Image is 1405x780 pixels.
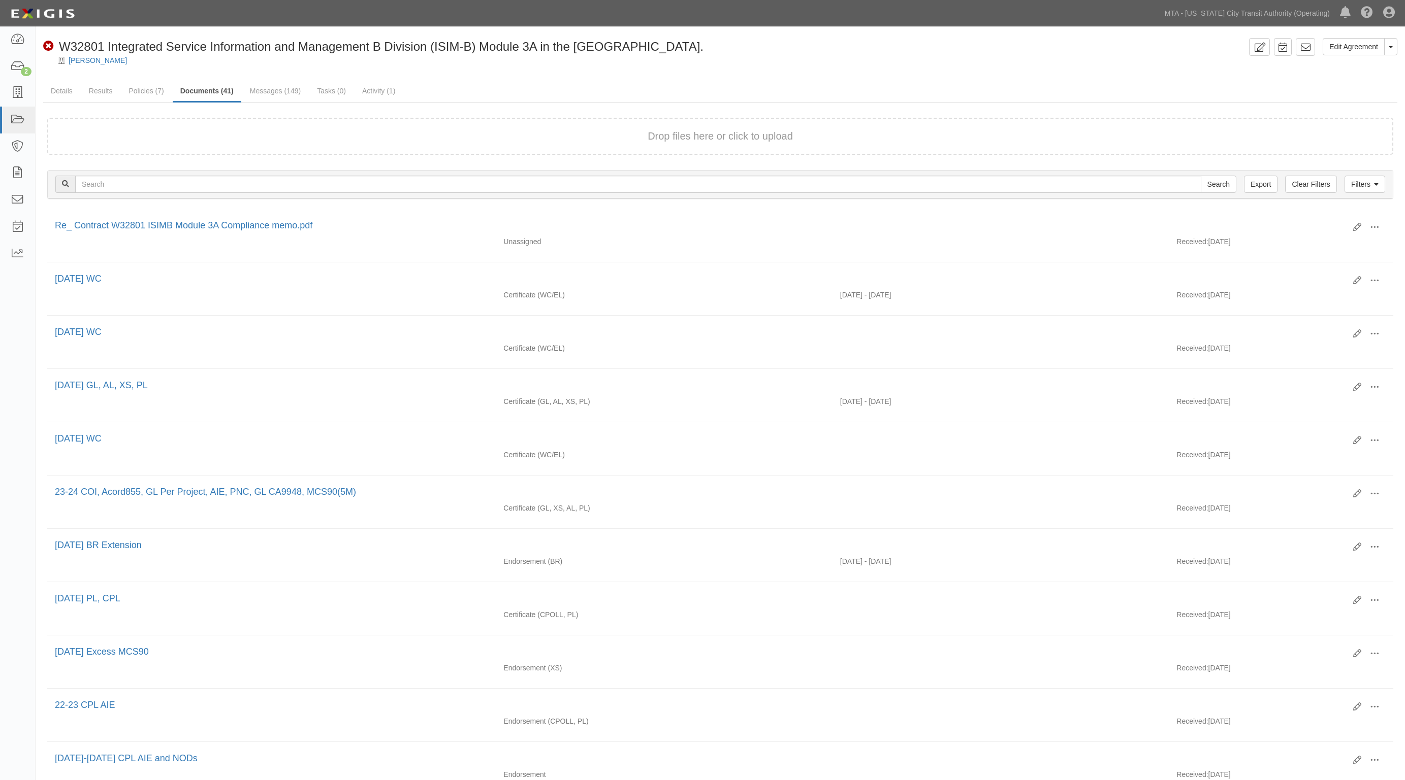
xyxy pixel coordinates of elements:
div: General Liability Auto Liability Excess/Umbrella Liability Professional Liability [496,396,833,406]
div: [DATE] [1169,236,1393,252]
div: [DATE] [1169,503,1393,518]
p: Received: [1176,290,1208,300]
div: [DATE] [1169,716,1393,731]
div: W32801 Integrated Service Information and Management B Division (ISIM-B) Module 3A in the Borough... [43,38,704,55]
p: Received: [1176,343,1208,353]
div: Excess/Umbrella Liability [496,663,833,673]
div: Effective 03/07/2019 - Expiration 03/31/2023 [833,556,1169,566]
a: Export [1244,176,1278,193]
a: Details [43,81,80,101]
a: [DATE] WC [55,274,102,284]
div: Re_ Contract W32801 ISIMB Module 3A Compliance memo.pdf [55,219,1346,232]
div: General Liability Excess/Umbrella Liability Auto Liability with MCS90 and CA9948 Professional Lia... [496,503,833,513]
a: Activity (1) [355,81,403,101]
p: Received: [1176,396,1208,406]
div: [DATE] [1169,343,1393,358]
div: 4.1.26 WC [55,273,1346,286]
a: [DATE] Excess MCS90 [55,647,149,657]
div: 4.1.25 WC [55,432,1346,446]
a: Tasks (0) [309,81,354,101]
div: Unassigned [496,236,833,247]
p: Received: [1176,236,1208,247]
a: [DATE]-[DATE] CPL AIE and NODs [55,753,198,763]
div: Workers Compensation/Employers Liability [496,290,833,300]
p: Received: [1176,769,1208,779]
a: 22-23 CPL AIE [55,700,115,710]
a: Results [81,81,120,101]
div: Workers Compensation/Employers Liability [496,450,833,460]
a: Re_ Contract W32801 ISIMB Module 3A Compliance memo.pdf [55,220,312,230]
p: Received: [1176,556,1208,566]
div: [DATE] [1169,450,1393,465]
div: 8.1.23 Excess MCS90 [55,646,1346,659]
div: [DATE] [1169,396,1393,412]
div: 8.1.23 PL, CPL [55,592,1346,605]
a: [DATE] WC [55,327,102,337]
p: Received: [1176,716,1208,726]
a: MTA - [US_STATE] City Transit Authority (Operating) [1160,3,1335,23]
button: Drop files here or click to upload [648,129,793,144]
div: Effective - Expiration [833,343,1169,344]
div: Endorsement [496,769,833,779]
div: Contractors Pollution Liability Professional Liability [496,609,833,620]
a: [DATE] BR Extension [55,540,142,550]
div: Workers Compensation/Employers Liability [496,343,833,353]
a: [PERSON_NAME] [69,56,127,64]
a: [DATE] GL, AL, XS, PL [55,380,148,390]
i: Non-Compliant [43,41,54,52]
a: Clear Filters [1285,176,1336,193]
div: 3.31.23 BR Extension [55,539,1346,552]
div: 2021-2022 CPL AIE and NODs [55,752,1346,765]
div: [DATE] [1169,663,1393,678]
p: Received: [1176,663,1208,673]
div: 2 [21,67,31,76]
a: Edit Agreement [1323,38,1385,55]
p: Received: [1176,609,1208,620]
div: Effective 08/01/2024 - Expiration 08/01/2025 [833,396,1169,406]
div: Effective - Expiration [833,663,1169,663]
div: Effective - Expiration [833,503,1169,503]
a: Messages (149) [242,81,308,101]
a: [DATE] WC [55,433,102,444]
span: W32801 Integrated Service Information and Management B Division (ISIM-B) Module 3A in the [GEOGRA... [59,40,704,53]
input: Search [75,176,1201,193]
a: Filters [1345,176,1385,193]
div: Effective 04/01/2025 - Expiration 04/01/2026 [833,290,1169,300]
div: Contractors Pollution Liability Professional Liability [496,716,833,726]
div: [DATE] [1169,609,1393,625]
input: Search [1201,176,1236,193]
img: logo-5460c22ac91f19d4615b14bd174203de0afe785f0fc80cf4dbbc73dc1793850b.png [8,5,78,23]
div: 23-24 COI, Acord855, GL Per Project, AIE, PNC, GL CA9948, MCS90(5M) [55,486,1346,499]
div: 22-23 CPL AIE [55,699,1346,712]
a: Policies (7) [121,81,171,101]
div: [DATE] [1169,556,1393,571]
div: Builders Risk [496,556,833,566]
i: Help Center - Complianz [1361,7,1373,19]
p: Received: [1176,503,1208,513]
p: Received: [1176,450,1208,460]
a: Documents (41) [173,81,241,103]
div: 4.1.24 WC [55,326,1346,339]
a: 23-24 COI, Acord855, GL Per Project, AIE, PNC, GL CA9948, MCS90(5M) [55,487,356,497]
a: [DATE] PL, CPL [55,593,120,603]
div: 8.1.25 GL, AL, XS, PL [55,379,1346,392]
div: [DATE] [1169,290,1393,305]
